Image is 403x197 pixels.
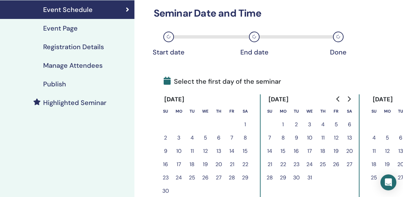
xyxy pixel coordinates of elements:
[330,131,343,145] button: 12
[199,105,212,118] th: Wednesday
[277,158,290,171] button: 22
[239,105,252,118] th: Saturday
[380,174,396,190] div: Open Intercom Messenger
[199,158,212,171] button: 19
[316,145,330,158] button: 18
[367,158,381,171] button: 18
[303,131,316,145] button: 10
[303,158,316,171] button: 24
[159,171,172,184] button: 23
[316,158,330,171] button: 25
[186,145,199,158] button: 11
[330,105,343,118] th: Friday
[381,105,394,118] th: Monday
[343,158,356,171] button: 27
[367,171,381,184] button: 25
[381,131,394,145] button: 5
[330,118,343,131] button: 5
[343,145,356,158] button: 20
[150,7,345,19] h3: Seminar Date and Time
[316,105,330,118] th: Thursday
[367,94,398,105] div: [DATE]
[43,24,78,32] h4: Event Page
[225,158,239,171] button: 21
[381,158,394,171] button: 19
[239,118,252,131] button: 1
[277,171,290,184] button: 29
[43,61,103,69] h4: Manage Attendees
[152,48,185,56] div: Start date
[263,145,277,158] button: 14
[43,80,66,88] h4: Publish
[303,105,316,118] th: Wednesday
[186,171,199,184] button: 25
[381,145,394,158] button: 12
[343,131,356,145] button: 13
[322,48,355,56] div: Done
[172,145,186,158] button: 10
[290,145,303,158] button: 16
[239,158,252,171] button: 22
[277,145,290,158] button: 15
[277,105,290,118] th: Monday
[263,131,277,145] button: 7
[263,171,277,184] button: 28
[290,105,303,118] th: Tuesday
[43,99,107,107] h4: Highlighted Seminar
[290,171,303,184] button: 30
[303,145,316,158] button: 17
[343,105,356,118] th: Saturday
[159,94,190,105] div: [DATE]
[316,131,330,145] button: 11
[290,158,303,171] button: 23
[225,171,239,184] button: 28
[239,131,252,145] button: 8
[263,94,294,105] div: [DATE]
[367,145,381,158] button: 11
[343,118,356,131] button: 6
[344,92,354,106] button: Go to next month
[277,118,290,131] button: 1
[186,105,199,118] th: Tuesday
[212,171,225,184] button: 27
[164,76,281,86] span: Select the first day of the seminar
[263,158,277,171] button: 21
[172,171,186,184] button: 24
[290,118,303,131] button: 2
[199,171,212,184] button: 26
[172,158,186,171] button: 17
[159,158,172,171] button: 16
[330,158,343,171] button: 26
[212,131,225,145] button: 6
[367,105,381,118] th: Sunday
[263,105,277,118] th: Sunday
[172,131,186,145] button: 3
[316,118,330,131] button: 4
[186,131,199,145] button: 4
[159,131,172,145] button: 2
[303,171,316,184] button: 31
[212,158,225,171] button: 20
[333,92,344,106] button: Go to previous month
[303,118,316,131] button: 3
[239,171,252,184] button: 29
[159,105,172,118] th: Sunday
[239,145,252,158] button: 15
[277,131,290,145] button: 8
[290,131,303,145] button: 9
[225,145,239,158] button: 14
[238,48,271,56] div: End date
[225,131,239,145] button: 7
[367,131,381,145] button: 4
[330,145,343,158] button: 19
[43,43,104,51] h4: Registration Details
[381,171,394,184] button: 26
[212,105,225,118] th: Thursday
[172,105,186,118] th: Monday
[199,145,212,158] button: 12
[225,105,239,118] th: Friday
[212,145,225,158] button: 13
[159,145,172,158] button: 9
[43,6,93,14] h4: Event Schedule
[199,131,212,145] button: 5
